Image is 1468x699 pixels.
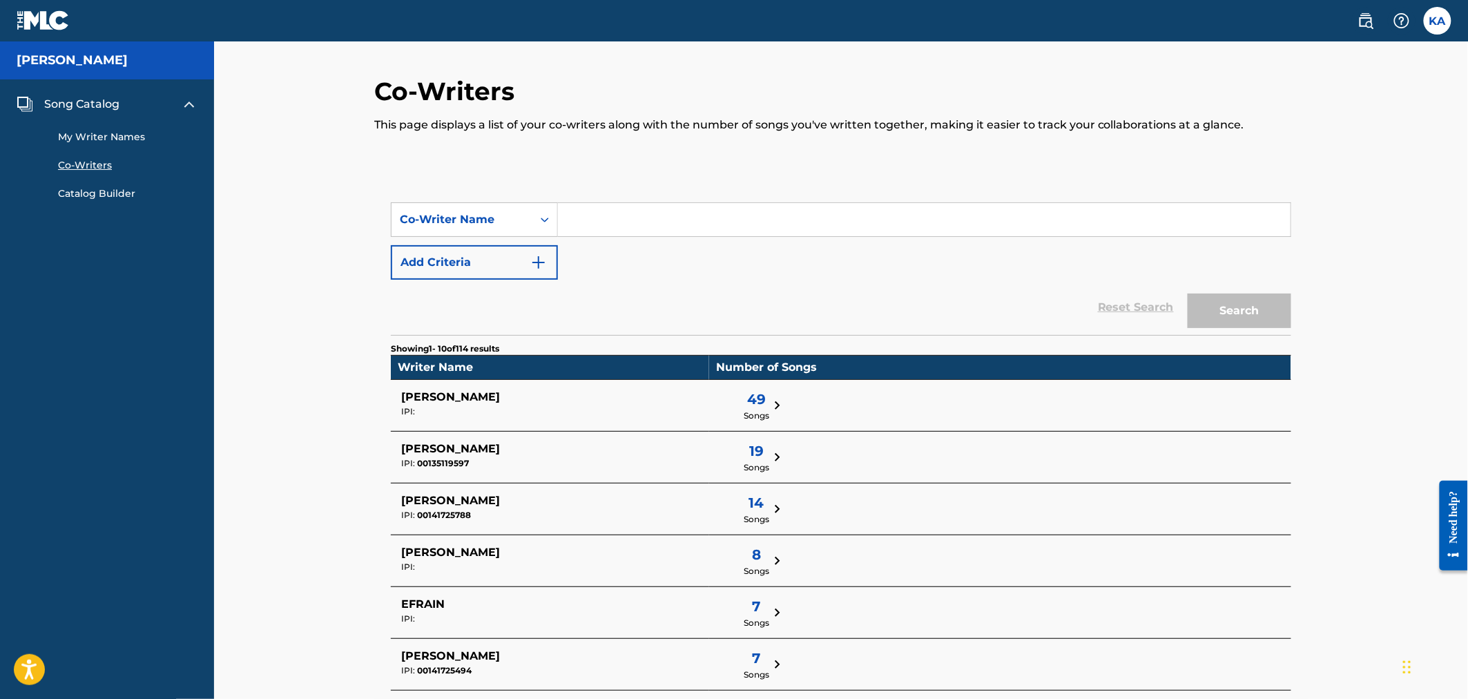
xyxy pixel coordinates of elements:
[401,562,415,572] span: IPI:
[401,494,500,507] span: [PERSON_NAME]
[391,343,499,355] p: Showing 1 - 10 of 114 results
[391,356,709,380] td: Writer Name
[769,501,786,517] img: 9c6d0d277daabd5cf687.svg
[401,597,445,611] span: EFRAIN
[744,669,769,681] span: Songs
[181,96,197,113] img: expand
[17,96,119,113] a: Song CatalogSong Catalog
[744,492,769,513] span: 14
[401,390,500,403] span: [PERSON_NAME]
[709,389,786,422] button: 49Songs
[401,546,500,559] span: [PERSON_NAME]
[744,441,769,461] span: 19
[401,406,415,416] span: IPI:
[769,449,786,466] img: 9c6d0d277daabd5cf687.svg
[530,254,547,271] img: 9d2ae6d4665cec9f34b9.svg
[744,596,769,617] span: 7
[769,553,786,569] img: 9c6d0d277daabd5cf687.svg
[1352,7,1380,35] a: Public Search
[17,10,70,30] img: MLC Logo
[744,461,769,474] span: Songs
[744,513,769,526] span: Songs
[17,52,128,68] h5: Dan Navarro
[744,389,769,410] span: 49
[401,613,415,624] span: IPI:
[744,544,769,565] span: 8
[1393,12,1410,29] img: help
[769,656,786,673] img: 9c6d0d277daabd5cf687.svg
[401,664,606,677] div: 00141725494
[58,186,197,201] a: Catalog Builder
[1388,7,1416,35] div: Help
[744,410,769,422] span: Songs
[709,596,786,629] button: 7Songs
[744,565,769,577] span: Songs
[401,510,415,520] span: IPI:
[1424,7,1451,35] div: User Menu
[744,648,769,669] span: 7
[400,211,524,228] div: Co-Writer Name
[401,457,606,470] div: 00135119597
[709,544,786,577] button: 8Songs
[1403,647,1411,688] div: Drag
[58,130,197,144] a: My Writer Names
[709,441,786,474] button: 19Songs
[391,202,1291,335] form: Search Form
[374,76,521,107] h2: Co-Writers
[17,96,33,113] img: Song Catalog
[401,442,500,455] span: [PERSON_NAME]
[1429,470,1468,581] iframe: Resource Center
[769,604,786,621] img: 9c6d0d277daabd5cf687.svg
[1399,633,1468,699] iframe: Chat Widget
[1358,12,1374,29] img: search
[401,509,606,521] div: 00141725788
[374,117,1308,133] p: This page displays a list of your co-writers along with the number of songs you've written togeth...
[709,648,786,681] button: 7Songs
[391,245,558,280] button: Add Criteria
[44,96,119,113] span: Song Catalog
[401,649,500,662] span: [PERSON_NAME]
[709,492,786,526] button: 14Songs
[769,397,786,414] img: 9c6d0d277daabd5cf687.svg
[709,356,1291,380] td: Number of Songs
[744,617,769,629] span: Songs
[58,158,197,173] a: Co-Writers
[401,665,415,676] span: IPI:
[401,458,415,468] span: IPI:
